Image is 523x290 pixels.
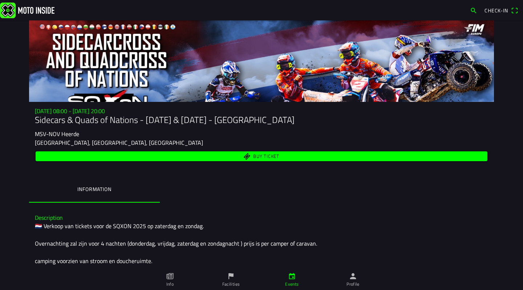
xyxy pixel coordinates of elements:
ion-text: [GEOGRAPHIC_DATA], [GEOGRAPHIC_DATA], [GEOGRAPHIC_DATA] [35,138,203,147]
a: search [466,4,481,16]
ion-icon: person [349,272,357,280]
h3: [DATE] 08:00 - [DATE] 20:00 [35,108,488,115]
h3: Description [35,214,488,221]
ion-label: Profile [346,281,360,287]
span: Buy ticket [253,154,279,159]
ion-icon: paper [166,272,174,280]
ion-label: Events [285,281,299,287]
ion-text: MSV-NOV Heerde [35,130,79,138]
span: Check-in [485,7,508,14]
ion-label: Facilities [222,281,240,287]
ion-label: Info [166,281,174,287]
ion-icon: calendar [288,272,296,280]
h1: Sidecars & Quads of Nations - [DATE] & [DATE] - [GEOGRAPHIC_DATA] [35,115,488,125]
a: Check-inqr scanner [481,4,522,16]
ion-label: Information [77,185,111,193]
ion-icon: flag [227,272,235,280]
